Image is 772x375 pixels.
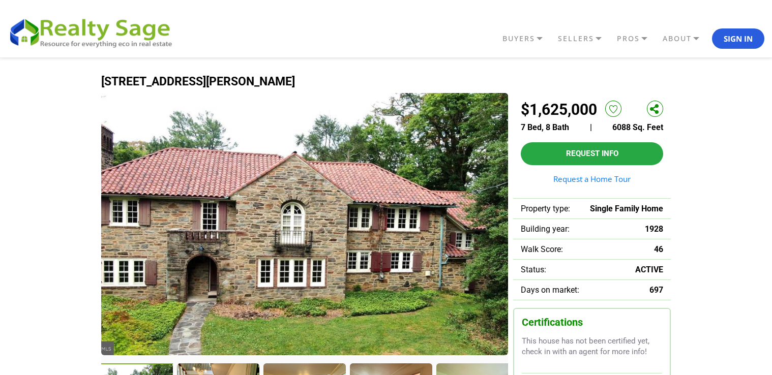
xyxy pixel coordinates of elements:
[555,30,614,47] a: SELLERS
[521,101,597,118] h2: $1,625,000
[521,175,663,183] a: Request a Home Tour
[521,224,570,234] span: Building year:
[522,336,662,358] p: This house has not been certified yet, check in with an agent for more info!
[612,122,663,132] span: 6088 Sq. Feet
[654,244,663,254] span: 46
[521,204,570,213] span: Property type:
[645,224,663,234] span: 1928
[521,265,546,274] span: Status:
[521,244,563,254] span: Walk Score:
[101,75,671,88] h1: [STREET_ADDRESS][PERSON_NAME]
[521,285,579,295] span: Days on market:
[500,30,555,47] a: BUYERS
[660,30,712,47] a: ABOUT
[521,142,663,165] button: Request Info
[614,30,660,47] a: PROS
[590,122,592,132] span: |
[590,204,663,213] span: Single Family Home
[712,28,764,49] button: Sign In
[522,317,662,328] h3: Certifications
[649,285,663,295] span: 697
[635,265,663,274] span: ACTIVE
[521,122,569,132] span: 7 Bed, 8 Bath
[8,15,181,49] img: REALTY SAGE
